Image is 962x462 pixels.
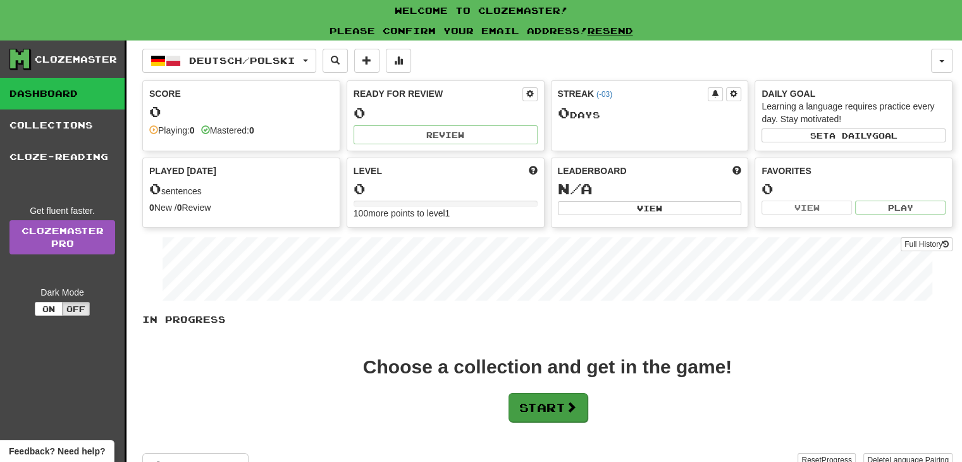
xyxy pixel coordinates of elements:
div: 0 [762,181,946,197]
div: Learning a language requires practice every day. Stay motivated! [762,100,946,125]
button: More stats [386,49,411,73]
button: Start [509,393,588,422]
strong: 0 [177,203,182,213]
span: Score more points to level up [529,165,538,177]
strong: 0 [149,203,154,213]
div: Ready for Review [354,87,522,100]
span: Open feedback widget [9,445,105,458]
span: N/A [558,180,593,197]
button: Seta dailygoal [762,128,946,142]
span: Deutsch / Polski [189,55,295,66]
a: Resend [588,25,633,36]
button: View [558,201,742,215]
button: Add sentence to collection [354,49,379,73]
div: 0 [354,105,538,121]
div: 100 more points to level 1 [354,207,538,220]
button: Off [62,302,90,316]
div: Day s [558,105,742,122]
p: In Progress [142,313,953,326]
button: Deutsch/Polski [142,49,316,73]
button: Play [855,201,946,215]
div: Favorites [762,165,946,177]
button: View [762,201,852,215]
div: Choose a collection and get in the game! [363,358,732,377]
div: 0 [354,181,538,197]
div: sentences [149,181,333,197]
div: 0 [149,104,333,120]
span: Level [354,165,382,177]
button: Review [354,125,538,144]
a: (-03) [596,90,612,99]
div: Get fluent faster. [9,204,115,217]
span: Leaderboard [558,165,627,177]
button: Full History [901,237,953,251]
div: New / Review [149,201,333,214]
div: Clozemaster [35,53,117,66]
strong: 0 [249,125,254,135]
div: Score [149,87,333,100]
div: Streak [558,87,708,100]
span: Played [DATE] [149,165,216,177]
strong: 0 [190,125,195,135]
a: ClozemasterPro [9,220,115,254]
div: Daily Goal [762,87,946,100]
span: 0 [558,104,570,122]
span: 0 [149,180,161,197]
span: This week in points, UTC [732,165,741,177]
button: On [35,302,63,316]
div: Dark Mode [9,286,115,299]
div: Playing: [149,124,195,137]
span: a daily [829,131,872,140]
div: Mastered: [201,124,254,137]
button: Search sentences [323,49,348,73]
